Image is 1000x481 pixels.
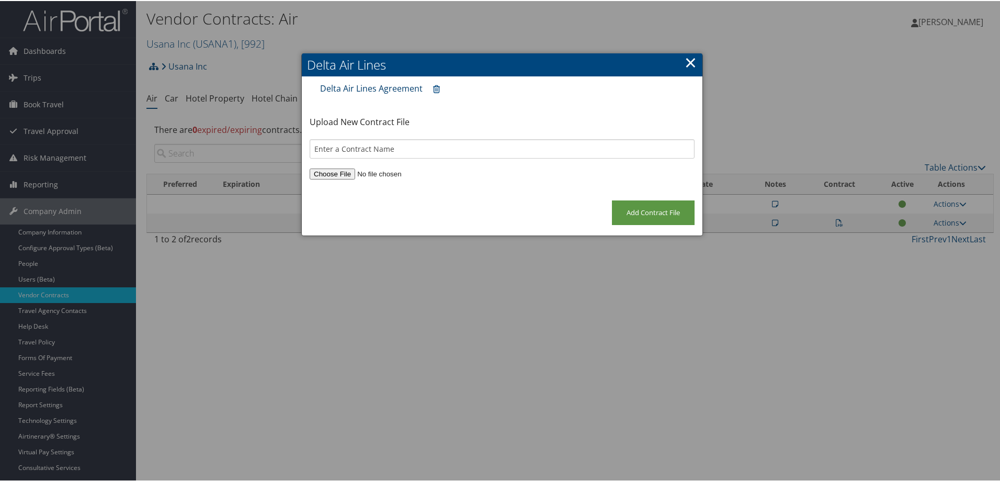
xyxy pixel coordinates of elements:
[428,79,445,98] a: Remove contract
[310,115,695,128] p: Upload New Contract File
[612,199,695,224] input: Add Contract File
[302,52,702,75] h2: Delta Air Lines
[320,82,423,93] a: Delta Air Lines Agreement
[310,138,695,158] input: Enter a Contract Name
[685,51,697,72] a: ×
